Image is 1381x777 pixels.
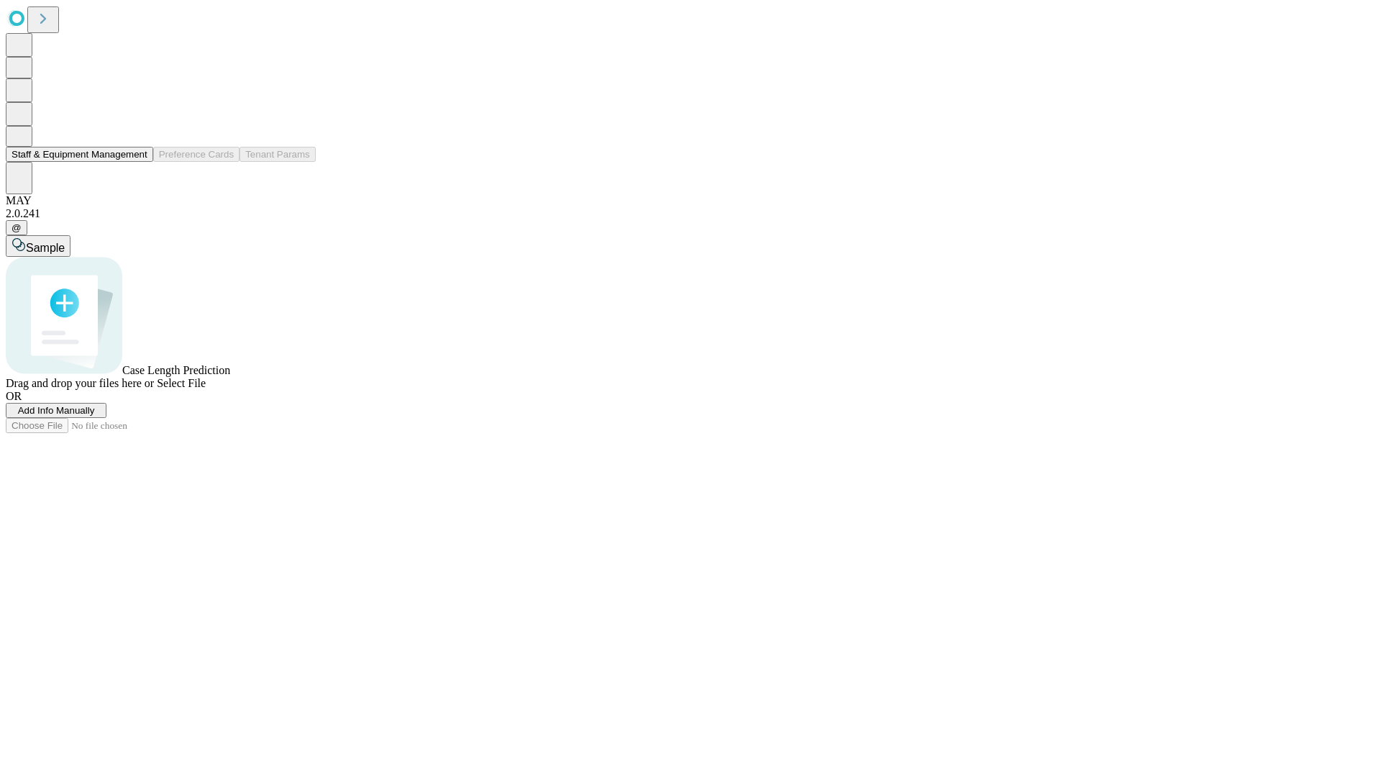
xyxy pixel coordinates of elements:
span: Select File [157,377,206,389]
button: @ [6,220,27,235]
span: Drag and drop your files here or [6,377,154,389]
button: Staff & Equipment Management [6,147,153,162]
div: 2.0.241 [6,207,1375,220]
button: Sample [6,235,70,257]
span: @ [12,222,22,233]
button: Preference Cards [153,147,240,162]
span: Case Length Prediction [122,364,230,376]
span: OR [6,390,22,402]
button: Tenant Params [240,147,316,162]
div: MAY [6,194,1375,207]
button: Add Info Manually [6,403,106,418]
span: Sample [26,242,65,254]
span: Add Info Manually [18,405,95,416]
